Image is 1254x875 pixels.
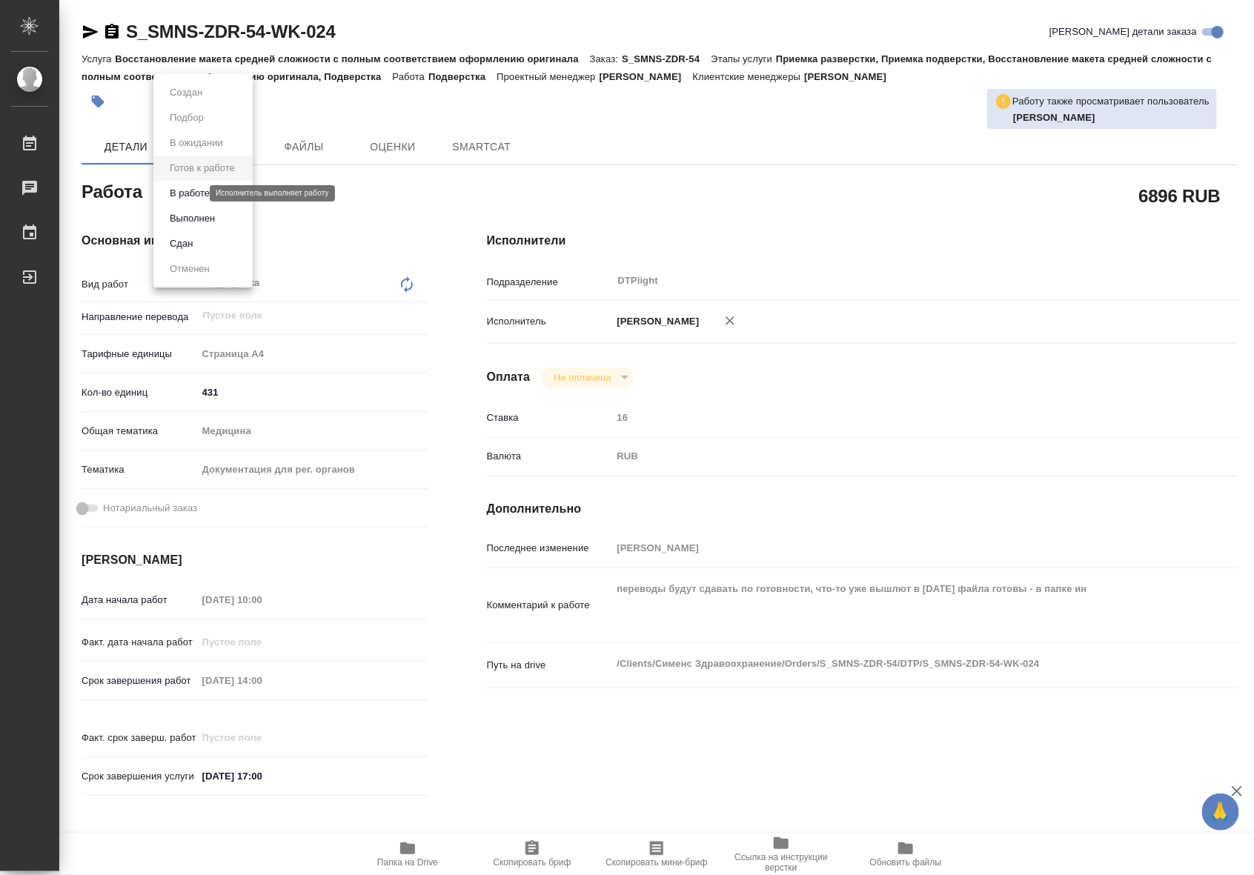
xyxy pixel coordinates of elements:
[165,210,219,227] button: Выполнен
[165,185,214,202] button: В работе
[165,160,239,176] button: Готов к работе
[165,84,207,101] button: Создан
[165,236,197,252] button: Сдан
[165,110,208,126] button: Подбор
[165,261,214,277] button: Отменен
[165,135,228,151] button: В ожидании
